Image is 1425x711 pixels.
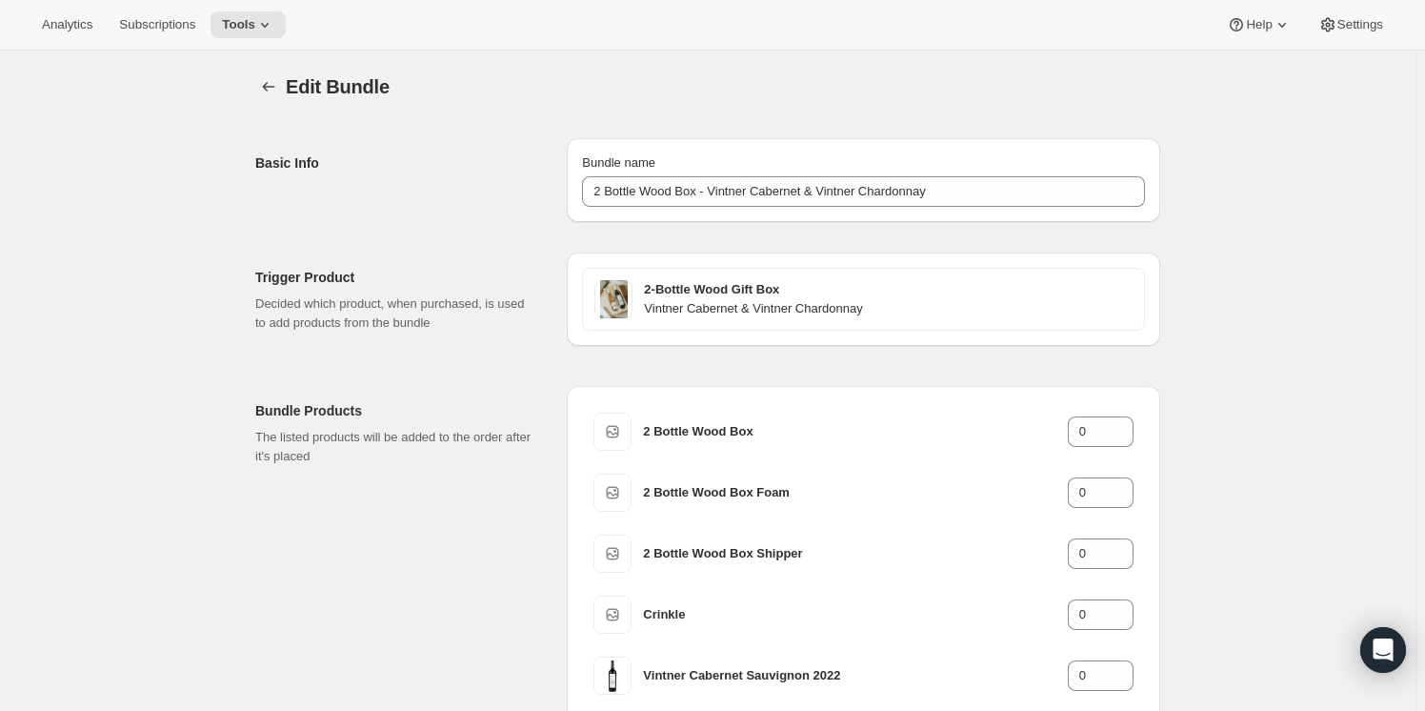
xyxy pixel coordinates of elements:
h2: Basic Info [255,153,536,173]
p: Decided which product, when purchased, is used to add products from the bundle [255,295,536,333]
button: Tools [211,11,286,38]
h4: Vintner Cabernet & Vintner Chardonnay [644,299,1133,318]
span: Bundle name [582,155,655,170]
h3: 2 Bottle Wood Box [643,422,1067,441]
button: Subscriptions [108,11,207,38]
button: Help [1215,11,1302,38]
div: Open Intercom Messenger [1360,627,1406,673]
button: Bundles [255,73,282,100]
button: Settings [1307,11,1395,38]
h3: 2-Bottle Wood Gift Box [644,280,1133,299]
span: Settings [1337,17,1383,32]
h2: Trigger Product [255,268,536,287]
h3: Crinkle [643,605,1067,624]
h3: 2 Bottle Wood Box Shipper [643,544,1067,563]
span: Subscriptions [119,17,195,32]
span: Tools [222,17,255,32]
span: Help [1246,17,1272,32]
span: Analytics [42,17,92,32]
span: Edit Bundle [286,76,390,97]
h2: Bundle Products [255,401,536,420]
h3: 2 Bottle Wood Box Foam [643,483,1067,502]
button: Analytics [30,11,104,38]
p: The listed products will be added to the order after it's placed [255,428,536,466]
h3: Vintner Cabernet Sauvignon 2022 [643,666,1067,685]
input: ie. Smoothie box [582,176,1145,207]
